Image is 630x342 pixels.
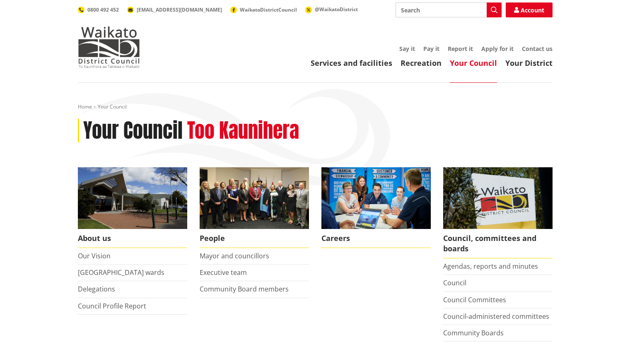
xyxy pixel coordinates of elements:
[443,167,553,258] a: Waikato-District-Council-sign Council, committees and boards
[78,284,115,294] a: Delegations
[311,58,392,68] a: Services and facilities
[305,6,358,13] a: @WaikatoDistrict
[443,295,506,304] a: Council Committees
[443,328,504,337] a: Community Boards
[137,6,222,13] span: [EMAIL_ADDRESS][DOMAIN_NAME]
[240,6,297,13] span: WaikatoDistrictCouncil
[399,45,415,53] a: Say it
[401,58,442,68] a: Recreation
[78,103,92,110] a: Home
[321,167,431,229] img: Office staff in meeting - Career page
[321,229,431,248] span: Careers
[522,45,553,53] a: Contact us
[443,229,553,258] span: Council, committees and boards
[83,119,183,143] h1: Your Council
[230,6,297,13] a: WaikatoDistrictCouncil
[78,268,164,277] a: [GEOGRAPHIC_DATA] wards
[78,167,187,248] a: WDC Building 0015 About us
[321,167,431,248] a: Careers
[423,45,439,53] a: Pay it
[78,104,553,111] nav: breadcrumb
[200,251,269,260] a: Mayor and councillors
[78,229,187,248] span: About us
[200,229,309,248] span: People
[127,6,222,13] a: [EMAIL_ADDRESS][DOMAIN_NAME]
[396,2,502,17] input: Search input
[443,262,538,271] a: Agendas, reports and minutes
[98,103,127,110] span: Your Council
[506,2,553,17] a: Account
[450,58,497,68] a: Your Council
[78,6,119,13] a: 0800 492 452
[87,6,119,13] span: 0800 492 452
[187,119,299,143] h2: Too Kaunihera
[443,278,466,287] a: Council
[78,301,146,311] a: Council Profile Report
[448,45,473,53] a: Report it
[505,58,553,68] a: Your District
[200,167,309,248] a: 2022 Council People
[200,284,289,294] a: Community Board members
[481,45,514,53] a: Apply for it
[78,251,111,260] a: Our Vision
[78,167,187,229] img: WDC Building 0015
[443,312,549,321] a: Council-administered committees
[443,167,553,229] img: Waikato-District-Council-sign
[200,167,309,229] img: 2022 Council
[78,26,140,68] img: Waikato District Council - Te Kaunihera aa Takiwaa o Waikato
[315,6,358,13] span: @WaikatoDistrict
[200,268,247,277] a: Executive team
